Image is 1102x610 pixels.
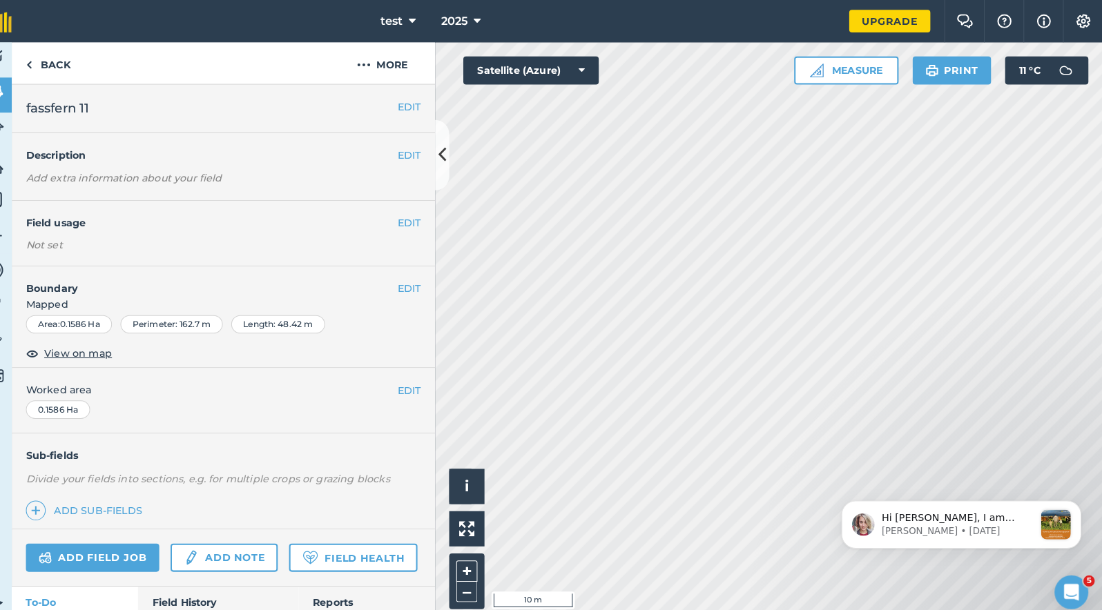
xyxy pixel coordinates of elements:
[158,574,315,604] a: Field History
[48,490,168,509] a: Add sub-fields
[48,308,133,326] div: Area : 0.1586 Ha
[959,14,976,28] img: Two speech bubbles overlapping with the left bubble in the forefront
[35,261,412,290] h4: Boundary
[53,491,63,508] img: svg+xml;base64,PHN2ZyB4bWxucz0iaHR0cDovL3d3dy53My5vcmcvMjAwMC9zdmciIHdpZHRoPSIxNCIgaGVpZ2h0PSIyNC...
[478,467,482,484] span: i
[8,323,27,344] img: svg+xml;base64,PD94bWwgdmVyc2lvbj0iMS4wIiBlbmNvZGluZz0idXRmLTgiPz4KPCEtLSBHZW5lcmF0b3I6IEFkb2JlIE...
[35,574,158,604] a: To-Do
[14,10,35,32] img: fieldmargin Logo
[1083,563,1094,574] span: 5
[470,549,490,569] button: +
[8,81,27,102] img: svg+xml;base64,PHN2ZyB4bWxucz0iaHR0cDovL3d3dy53My5vcmcvMjAwMC9zdmciIHdpZHRoPSI1NiIgaGVpZ2h0PSI2MC...
[60,39,209,283] span: Hi [PERSON_NAME], I am putting together a blog about farm management, records and costs for field...
[1038,12,1052,29] img: svg+xml;base64,PHN2ZyB4bWxucz0iaHR0cDovL3d3dy53My5vcmcvMjAwMC9zdmciIHdpZHRoPSIxNyIgaGVpZ2h0PSIxNy...
[929,61,942,77] img: svg+xml;base64,PHN2ZyB4bWxucz0iaHR0cDovL3d3dy53My5vcmcvMjAwMC9zdmciIHdpZHRoPSIxOSIgaGVpZ2h0PSIyNC...
[1021,55,1041,83] span: 11 ° C
[48,168,240,180] em: Add extra information about your field
[35,291,449,306] span: Mapped
[8,117,27,136] img: svg+xml;base64,PD94bWwgdmVyc2lvbj0iMS4wIiBlbmNvZGluZz0idXRmLTgiPz4KPCEtLSBHZW5lcmF0b3I6IEFkb2JlIE...
[48,144,435,159] h4: Description
[48,337,61,354] img: svg+xml;base64,PHN2ZyB4bWxucz0iaHR0cDovL3d3dy53My5vcmcvMjAwMC9zdmciIHdpZHRoPSIxOCIgaGVpZ2h0PSIyNC...
[48,532,179,560] a: Add field job
[412,374,435,389] button: EDIT
[412,275,435,290] button: EDIT
[48,392,111,410] div: 0.1586 Ha
[800,55,902,83] button: Measure
[1075,14,1092,28] img: A cog icon
[1055,563,1088,596] iframe: Intercom live chat
[454,12,481,29] span: 2025
[48,462,405,475] em: Divide your fields into sections, e.g. for multiple crops or grazing blocks
[470,569,490,589] button: –
[249,308,341,326] div: Length : 48.42 m
[8,47,27,68] img: svg+xml;base64,PD94bWwgdmVyc2lvbj0iMS4wIiBlbmNvZGluZz0idXRmLTgiPz4KPCEtLSBHZW5lcmF0b3I6IEFkb2JlIE...
[190,532,295,560] a: Add note
[412,97,435,112] button: EDIT
[815,62,829,76] img: Ruler icon
[60,52,209,64] p: Message from Alison, sent 129w ago
[412,144,435,159] button: EDIT
[8,185,27,206] img: svg+xml;base64,PHN2ZyB4bWxucz0iaHR0cDovL3d3dy53My5vcmcvMjAwMC9zdmciIHdpZHRoPSI1NiIgaGVpZ2h0PSI2MC...
[916,55,994,83] button: Print
[35,438,449,453] h4: Sub-fields
[48,210,412,226] h4: Field usage
[8,150,27,171] img: svg+xml;base64,PHN2ZyB4bWxucz0iaHR0cDovL3d3dy53My5vcmcvMjAwMC9zdmciIHdpZHRoPSI1NiIgaGVpZ2h0PSI2MC...
[345,41,449,82] button: More
[395,12,417,29] span: test
[48,337,133,354] button: View on map
[1052,55,1080,83] img: svg+xml;base64,PD94bWwgdmVyc2lvbj0iMS4wIiBlbmNvZGluZz0idXRmLTgiPz4KPCEtLSBHZW5lcmF0b3I6IEFkb2JlIE...
[202,538,217,554] img: svg+xml;base64,PD94bWwgdmVyc2lvbj0iMS4wIiBlbmNvZGluZz0idXRmLTgiPz4KPCEtLSBHZW5lcmF0b3I6IEFkb2JlIE...
[8,219,27,240] img: svg+xml;base64,PD94bWwgdmVyc2lvbj0iMS4wIiBlbmNvZGluZz0idXRmLTgiPz4KPCEtLSBHZW5lcmF0b3I6IEFkb2JlIE...
[66,338,133,353] span: View on map
[1007,55,1088,83] button: 11 °C
[8,358,27,377] img: svg+xml;base64,PD94bWwgdmVyc2lvbj0iMS4wIiBlbmNvZGluZz0idXRmLTgiPz4KPCEtLSBHZW5lcmF0b3I6IEFkb2JlIE...
[998,14,1014,28] img: A question mark icon
[8,254,27,275] img: svg+xml;base64,PD94bWwgdmVyc2lvbj0iMS4wIiBlbmNvZGluZz0idXRmLTgiPz4KPCEtLSBHZW5lcmF0b3I6IEFkb2JlIE...
[463,459,497,493] button: i
[8,582,27,595] img: svg+xml;base64,PD94bWwgdmVyc2lvbj0iMS4wIiBlbmNvZGluZz0idXRmLTgiPz4KPCEtLSBHZW5lcmF0b3I6IEFkb2JlIE...
[316,574,449,604] a: Reports
[854,10,934,32] a: Upgrade
[35,41,106,82] a: Back
[476,55,609,83] button: Satellite (Azure)
[141,308,241,326] div: Perimeter : 162.7 m
[61,538,74,554] img: svg+xml;base64,PD94bWwgdmVyc2lvbj0iMS4wIiBlbmNvZGluZz0idXRmLTgiPz4KPCEtLSBHZW5lcmF0b3I6IEFkb2JlIE...
[8,288,27,309] img: svg+xml;base64,PD94bWwgdmVyc2lvbj0iMS4wIiBlbmNvZGluZz0idXRmLTgiPz4KPCEtLSBHZW5lcmF0b3I6IEFkb2JlIE...
[826,462,1102,559] iframe: Intercom notifications message
[372,55,386,72] img: svg+xml;base64,PHN2ZyB4bWxucz0iaHR0cDovL3d3dy53My5vcmcvMjAwMC9zdmciIHdpZHRoPSIyMCIgaGVpZ2h0PSIyNC...
[48,374,435,389] span: Worked area
[306,532,431,560] a: Field Health
[48,97,110,116] span: fassfern 11
[472,510,487,525] img: Four arrows, one pointing top left, one top right, one bottom right and the last bottom left
[48,233,435,246] div: Not set
[412,210,435,226] button: EDIT
[48,55,55,72] img: svg+xml;base64,PHN2ZyB4bWxucz0iaHR0cDovL3d3dy53My5vcmcvMjAwMC9zdmciIHdpZHRoPSI5IiBoZWlnaHQ9IjI0Ii...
